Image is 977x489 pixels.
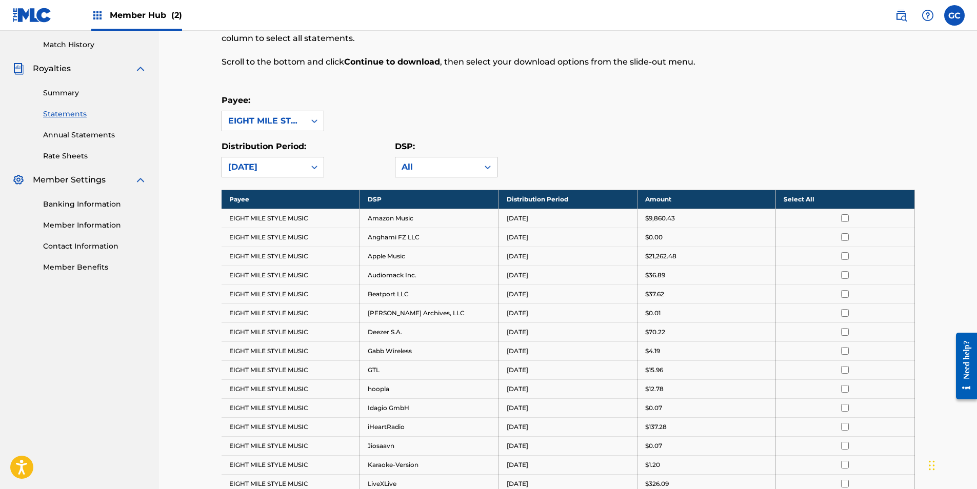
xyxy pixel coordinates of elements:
label: Payee: [222,95,250,105]
td: EIGHT MILE STYLE MUSIC [222,398,360,417]
p: $9,860.43 [645,214,675,223]
p: In the Select column, check the box(es) for any statements you would like to download or click at... [222,20,755,45]
td: [DATE] [499,228,637,247]
img: expand [134,174,147,186]
p: $326.09 [645,479,669,488]
td: [DATE] [499,379,637,398]
td: EIGHT MILE STYLE MUSIC [222,417,360,436]
p: $12.78 [645,384,664,394]
td: EIGHT MILE STYLE MUSIC [222,360,360,379]
img: Member Settings [12,174,25,186]
td: [PERSON_NAME] Archives, LLC [360,303,499,322]
div: All [402,161,472,173]
td: [DATE] [499,322,637,341]
td: EIGHT MILE STYLE MUSIC [222,247,360,266]
a: Annual Statements [43,130,147,140]
td: GTL [360,360,499,379]
p: $0.07 [645,403,662,413]
iframe: Chat Widget [926,440,977,489]
td: [DATE] [499,436,637,455]
th: Distribution Period [499,190,637,209]
div: [DATE] [228,161,299,173]
label: DSP: [395,141,415,151]
th: DSP [360,190,499,209]
td: [DATE] [499,284,637,303]
td: EIGHT MILE STYLE MUSIC [222,455,360,474]
th: Amount [637,190,775,209]
div: Drag [929,450,935,481]
img: MLC Logo [12,8,52,23]
td: EIGHT MILE STYLE MUSIC [222,436,360,455]
p: $21,262.48 [645,252,676,261]
td: [DATE] [499,360,637,379]
td: EIGHT MILE STYLE MUSIC [222,341,360,360]
a: Public Search [891,5,911,26]
th: Select All [776,190,914,209]
div: User Menu [944,5,965,26]
a: Banking Information [43,199,147,210]
div: EIGHT MILE STYLE MUSIC [228,115,299,127]
td: [DATE] [499,398,637,417]
p: $1.20 [645,460,660,470]
td: Karaoke-Version [360,455,499,474]
td: Idagio GmbH [360,398,499,417]
td: [DATE] [499,341,637,360]
a: Member Information [43,220,147,231]
td: [DATE] [499,209,637,228]
a: Contact Information [43,241,147,252]
label: Distribution Period: [222,141,306,151]
td: [DATE] [499,303,637,322]
td: Deezer S.A. [360,322,499,341]
a: Match History [43,39,147,50]
td: [DATE] [499,247,637,266]
p: $4.19 [645,347,660,356]
td: [DATE] [499,455,637,474]
a: Member Benefits [43,262,147,273]
strong: Continue to download [344,57,440,67]
img: help [922,9,934,22]
p: $15.96 [645,365,663,375]
span: (2) [171,10,182,20]
td: Amazon Music [360,209,499,228]
td: [DATE] [499,266,637,284]
span: Member Settings [33,174,106,186]
p: Scroll to the bottom and click , then select your download options from the slide-out menu. [222,56,755,68]
p: $70.22 [645,328,665,337]
p: $36.89 [645,271,665,280]
td: Jiosaavn [360,436,499,455]
td: EIGHT MILE STYLE MUSIC [222,266,360,284]
img: Royalties [12,63,25,75]
span: Member Hub [110,9,182,21]
img: expand [134,63,147,75]
p: $137.28 [645,422,667,432]
td: iHeartRadio [360,417,499,436]
div: Help [918,5,938,26]
td: EIGHT MILE STYLE MUSIC [222,303,360,322]
td: Apple Music [360,247,499,266]
p: $0.00 [645,233,663,242]
td: [DATE] [499,417,637,436]
span: Royalties [33,63,71,75]
p: $0.01 [645,309,661,318]
a: Summary [43,88,147,98]
td: Gabb Wireless [360,341,499,360]
td: EIGHT MILE STYLE MUSIC [222,322,360,341]
td: EIGHT MILE STYLE MUSIC [222,228,360,247]
td: EIGHT MILE STYLE MUSIC [222,379,360,398]
td: EIGHT MILE STYLE MUSIC [222,284,360,303]
p: $0.07 [645,441,662,451]
iframe: Resource Center [948,325,977,407]
img: Top Rightsholders [91,9,104,22]
a: Rate Sheets [43,151,147,161]
a: Statements [43,109,147,119]
td: EIGHT MILE STYLE MUSIC [222,209,360,228]
img: search [895,9,907,22]
td: hoopla [360,379,499,398]
p: $37.62 [645,290,664,299]
td: Audiomack Inc. [360,266,499,284]
td: Anghami FZ LLC [360,228,499,247]
td: Beatport LLC [360,284,499,303]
